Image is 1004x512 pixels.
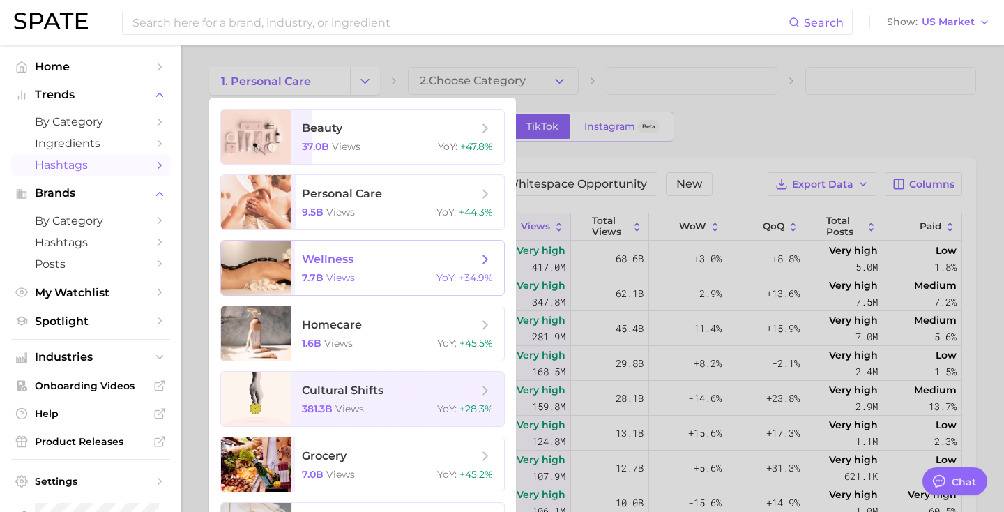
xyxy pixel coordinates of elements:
[887,18,918,26] span: Show
[35,379,146,392] span: Onboarding Videos
[11,210,170,232] a: by Category
[35,187,146,199] span: Brands
[35,475,146,488] span: Settings
[302,468,324,481] span: 7.0b
[922,18,975,26] span: US Market
[302,384,383,397] span: cultural shifts
[459,271,493,284] span: +34.9%
[302,449,347,462] span: grocery
[11,84,170,105] button: Trends
[332,140,360,153] span: views
[302,402,333,415] span: 381.3b
[324,337,353,349] span: views
[436,206,456,218] span: YoY :
[302,271,324,284] span: 7.7b
[302,187,382,200] span: personal care
[302,140,329,153] span: 37.0b
[459,337,493,349] span: +45.5%
[11,347,170,368] button: Industries
[459,468,493,481] span: +45.2%
[326,206,355,218] span: views
[437,402,457,415] span: YoY :
[302,253,353,266] span: wellness
[35,351,146,363] span: Industries
[326,468,355,481] span: views
[11,431,170,452] a: Product Releases
[35,137,146,150] span: Ingredients
[11,232,170,253] a: Hashtags
[436,271,456,284] span: YoY :
[804,16,844,29] span: Search
[131,10,789,34] input: Search here for a brand, industry, or ingredient
[437,337,457,349] span: YoY :
[11,133,170,154] a: Ingredients
[11,403,170,424] a: Help
[459,402,493,415] span: +28.3%
[14,13,88,29] img: SPATE
[35,158,146,172] span: Hashtags
[302,206,324,218] span: 9.5b
[460,140,493,153] span: +47.8%
[11,375,170,396] a: Onboarding Videos
[35,60,146,73] span: Home
[302,318,362,331] span: homecare
[302,337,321,349] span: 1.6b
[11,253,170,275] a: Posts
[35,89,146,101] span: Trends
[35,407,146,420] span: Help
[11,471,170,492] a: Settings
[35,435,146,448] span: Product Releases
[11,282,170,303] a: My Watchlist
[459,206,493,218] span: +44.3%
[11,183,170,204] button: Brands
[11,154,170,176] a: Hashtags
[11,56,170,77] a: Home
[35,214,146,227] span: by Category
[35,115,146,128] span: by Category
[335,402,364,415] span: views
[883,13,994,31] button: ShowUS Market
[35,236,146,249] span: Hashtags
[11,310,170,332] a: Spotlight
[11,111,170,133] a: by Category
[326,271,355,284] span: views
[438,140,457,153] span: YoY :
[35,257,146,271] span: Posts
[437,468,457,481] span: YoY :
[35,286,146,299] span: My Watchlist
[35,315,146,328] span: Spotlight
[302,121,342,135] span: beauty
